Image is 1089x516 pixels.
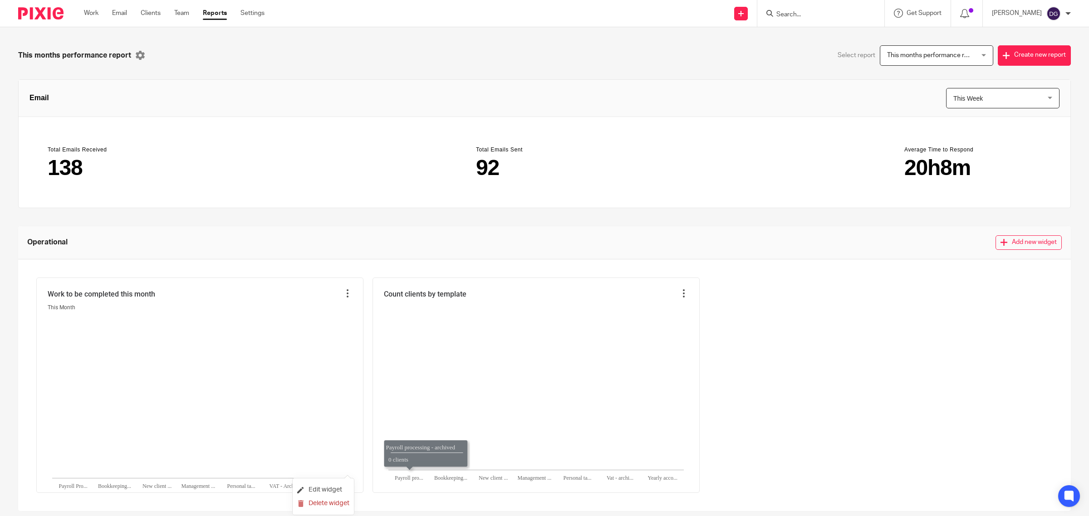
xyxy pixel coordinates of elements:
[48,157,185,179] main: 138
[607,475,633,481] text: Vat - archi...
[297,497,349,510] li: Delete widget
[48,304,75,311] span: This Month
[838,51,875,60] span: Select report
[29,92,49,103] span: Email
[270,483,300,489] text: VAT - Archi...
[775,11,857,19] input: Search
[998,45,1071,66] button: Create new report
[907,10,942,16] span: Get Support
[992,9,1042,18] p: [PERSON_NAME]
[240,9,265,18] a: Settings
[18,7,64,19] img: Pixie
[98,483,131,489] text: Bookkeeping...
[227,483,255,489] text: Personal ta...
[476,146,613,153] header: Total Emails Sent
[174,9,189,18] a: Team
[59,483,88,489] text: Payroll Pro...
[142,483,172,489] text: New client ...
[48,146,185,153] header: Total Emails Received
[518,475,552,481] text: Management ...
[203,9,227,18] a: Reports
[648,475,677,481] text: Yearly acco...
[27,237,68,248] span: Operational
[84,9,98,18] a: Work
[996,235,1062,250] button: Add new widget
[181,483,216,489] text: Management ...
[434,475,467,481] text: Bookkeeping...
[395,475,423,481] text: Payroll pro...
[297,483,349,497] li: Edit widget
[564,475,592,481] text: Personal ta...
[953,95,983,102] span: This Week
[904,157,1041,179] main: 20h8m
[479,475,508,481] text: New client ...
[141,9,161,18] a: Clients
[18,50,131,61] span: This months performance report
[1046,6,1061,21] img: svg%3E
[887,52,980,58] span: This months performance report
[476,157,613,179] main: 92
[112,9,127,18] a: Email
[48,289,155,299] span: Work to be completed this month
[904,146,1041,153] header: Average Time to Respond
[384,289,466,299] span: Count clients by template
